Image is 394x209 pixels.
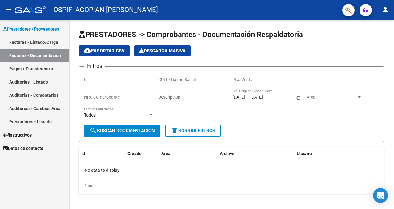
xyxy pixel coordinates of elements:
button: Descarga Masiva [134,45,191,56]
button: Borrar Filtros [165,125,221,137]
app-download-masive: Descarga masiva de comprobantes (adjuntos) [134,45,191,56]
button: Buscar Documentacion [84,125,160,137]
button: Open calendar [295,94,301,101]
span: Descarga Masiva [139,48,186,54]
mat-icon: person [382,6,389,13]
span: PRESTADORES -> Comprobantes - Documentación Respaldatoria [79,30,303,39]
span: Archivo [220,151,235,156]
span: Instructivos [3,132,32,138]
mat-icon: search [90,127,97,134]
div: Open Intercom Messenger [373,188,388,203]
button: Exportar CSV [79,45,130,56]
input: End date [250,95,280,100]
datatable-header-cell: Usuario [294,147,387,160]
mat-icon: delete [171,127,178,134]
span: Prestadores / Proveedores [3,26,59,32]
span: Id [81,151,85,156]
span: – [246,95,249,100]
datatable-header-cell: Area [159,147,217,160]
span: Creado [127,151,142,156]
div: No data to display [79,162,384,178]
span: Todos [84,113,96,117]
h3: Filtros [84,62,105,70]
span: - OSPIF [49,3,72,17]
span: Area [161,151,171,156]
datatable-header-cell: Creado [125,147,159,160]
span: Usuario [297,151,312,156]
span: - AGOPIAN [PERSON_NAME] [72,3,158,17]
span: Borrar Filtros [171,128,215,133]
datatable-header-cell: Archivo [217,147,294,160]
div: 0 total [79,178,384,194]
input: Start date [232,95,245,100]
span: Datos de contacto [3,145,43,152]
mat-icon: menu [5,6,12,13]
datatable-header-cell: Id [79,147,103,160]
span: Exportar CSV [84,48,125,54]
span: Buscar Documentacion [90,128,155,133]
span: Área [307,95,356,100]
mat-icon: cloud_download [84,47,91,54]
